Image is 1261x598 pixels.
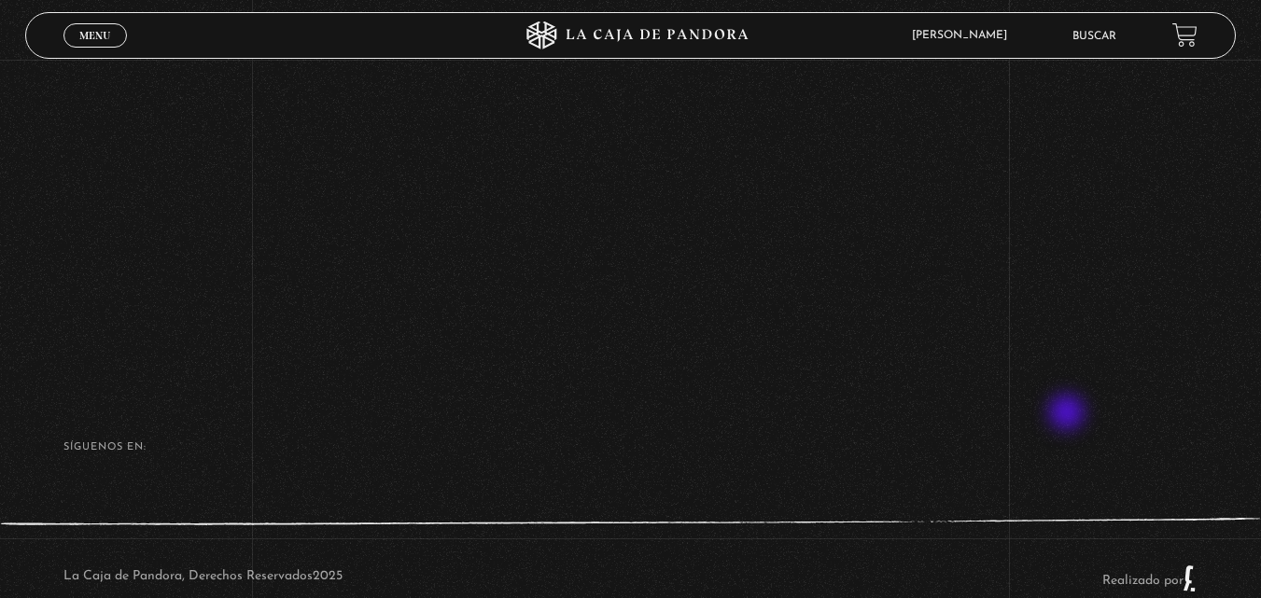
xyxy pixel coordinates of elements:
[73,46,117,59] span: Cerrar
[1072,31,1116,42] a: Buscar
[1172,22,1198,48] a: View your shopping cart
[63,442,1198,452] h4: SÍguenos en:
[1102,574,1198,588] a: Realizado por
[79,30,110,41] span: Menu
[63,564,343,592] p: La Caja de Pandora, Derechos Reservados 2025
[903,30,1026,41] span: [PERSON_NAME]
